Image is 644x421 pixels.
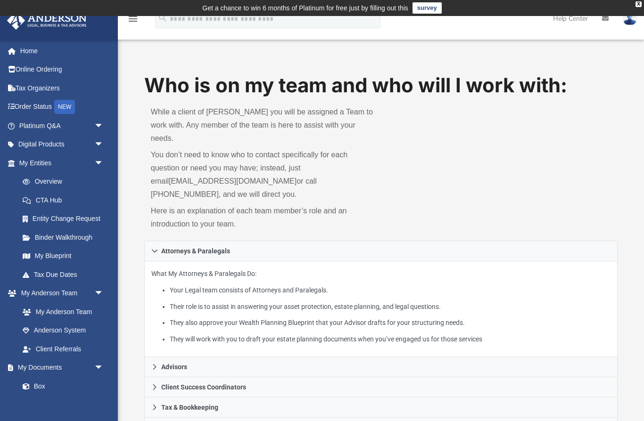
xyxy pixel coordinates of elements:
[13,247,113,266] a: My Blueprint
[157,13,168,23] i: search
[170,301,611,313] li: Their role is to assist in answering your asset protection, estate planning, and legal questions.
[13,265,118,284] a: Tax Due Dates
[127,18,139,24] a: menu
[94,358,113,378] span: arrow_drop_down
[13,172,118,191] a: Overview
[161,364,187,370] span: Advisors
[151,204,374,231] p: Here is an explanation of each team member’s role and an introduction to your team.
[4,11,90,30] img: Anderson Advisors Platinum Portal
[170,284,611,296] li: Your Legal team consists of Attorneys and Paralegals.
[144,72,618,99] h1: Who is on my team and who will I work with:
[94,284,113,303] span: arrow_drop_down
[7,358,113,377] a: My Documentsarrow_drop_down
[7,154,118,172] a: My Entitiesarrow_drop_down
[413,2,442,14] a: survey
[151,268,611,345] p: What My Attorneys & Paralegals Do:
[94,135,113,154] span: arrow_drop_down
[13,228,118,247] a: Binder Walkthrough
[151,148,374,201] p: You don’t need to know who to contact specifically for each question or need you may have; instea...
[7,284,113,303] a: My Anderson Teamarrow_drop_down
[7,41,118,60] a: Home
[144,397,618,418] a: Tax & Bookkeeping
[144,377,618,397] a: Client Success Coordinators
[202,2,408,14] div: Get a chance to win 6 months of Platinum for free just by filling out this
[13,340,113,358] a: Client Referrals
[144,357,618,377] a: Advisors
[170,317,611,329] li: They also approve your Wealth Planning Blueprint that your Advisor drafts for your structuring ne...
[127,13,139,24] i: menu
[170,333,611,345] li: They will work with you to draft your estate planning documents when you’ve engaged us for those ...
[161,384,246,390] span: Client Success Coordinators
[636,1,642,7] div: close
[7,60,118,79] a: Online Ordering
[169,177,297,185] a: [EMAIL_ADDRESS][DOMAIN_NAME]
[13,302,108,321] a: My Anderson Team
[161,248,230,254] span: Attorneys & Paralegals
[94,116,113,136] span: arrow_drop_down
[54,100,75,114] div: NEW
[13,321,113,340] a: Anderson System
[13,191,118,210] a: CTA Hub
[13,210,118,228] a: Entity Change Request
[94,154,113,173] span: arrow_drop_down
[623,12,637,25] img: User Pic
[7,116,118,135] a: Platinum Q&Aarrow_drop_down
[144,241,618,261] a: Attorneys & Paralegals
[151,105,374,145] p: While a client of [PERSON_NAME] you will be assigned a Team to work with. Any member of the team ...
[13,377,108,396] a: Box
[161,404,218,411] span: Tax & Bookkeeping
[7,97,118,117] a: Order StatusNEW
[7,135,118,154] a: Digital Productsarrow_drop_down
[7,79,118,97] a: Tax Organizers
[144,261,618,357] div: Attorneys & Paralegals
